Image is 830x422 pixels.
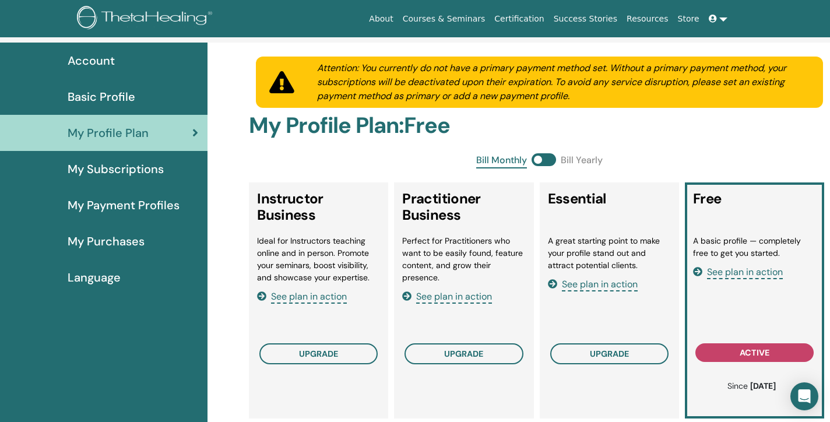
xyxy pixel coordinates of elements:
[402,235,525,284] li: Perfect for Practitioners who want to be easily found, feature content, and grow their presence.
[622,8,673,30] a: Resources
[77,6,216,32] img: logo.png
[590,349,629,359] span: upgrade
[68,196,180,214] span: My Payment Profiles
[750,381,776,391] b: [DATE]
[476,153,527,168] span: Bill Monthly
[402,290,492,303] a: See plan in action
[68,233,145,250] span: My Purchases
[299,349,338,359] span: upgrade
[68,124,149,142] span: My Profile Plan
[257,290,347,303] a: See plan in action
[548,235,671,272] li: A great starting point to make your profile stand out and attract potential clients.
[790,382,818,410] div: Open Intercom Messenger
[249,112,830,139] h2: My Profile Plan : Free
[707,266,783,279] span: See plan in action
[259,343,378,364] button: upgrade
[695,343,814,362] button: active
[444,349,483,359] span: upgrade
[68,269,121,286] span: Language
[364,8,398,30] a: About
[405,343,523,364] button: upgrade
[550,343,669,364] button: upgrade
[562,278,638,291] span: See plan in action
[561,153,603,168] span: Bill Yearly
[693,235,816,259] li: A basic profile — completely free to get you started.
[257,235,380,284] li: Ideal for Instructors teaching online and in person. Promote your seminars, boost visibility, and...
[271,290,347,304] span: See plan in action
[398,8,490,30] a: Courses & Seminars
[548,278,638,290] a: See plan in action
[490,8,548,30] a: Certification
[416,290,492,304] span: See plan in action
[68,88,135,105] span: Basic Profile
[699,380,804,392] p: Since
[303,61,823,103] div: Attention: You currently do not have a primary payment method set. Without a primary payment meth...
[693,266,783,278] a: See plan in action
[68,160,164,178] span: My Subscriptions
[549,8,622,30] a: Success Stories
[673,8,704,30] a: Store
[68,52,115,69] span: Account
[740,347,769,358] span: active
